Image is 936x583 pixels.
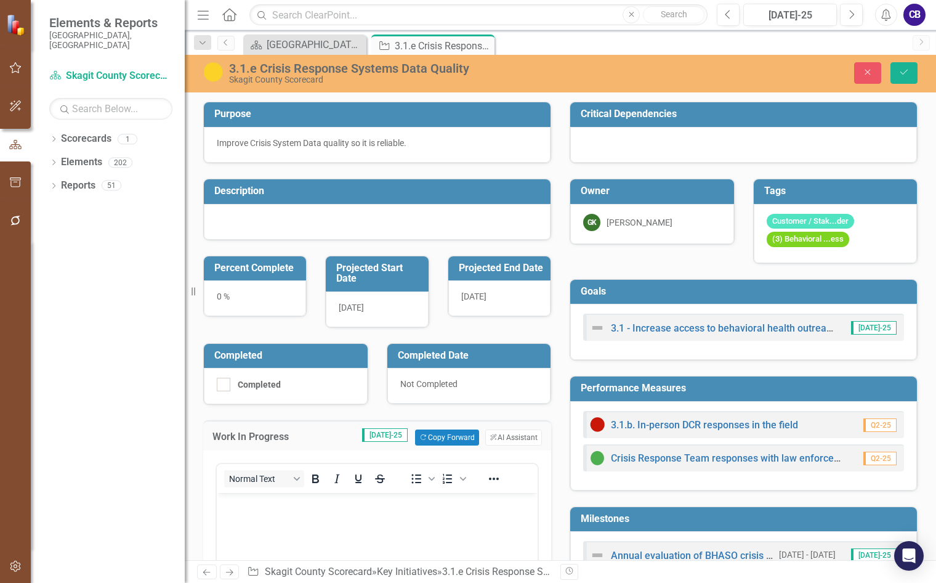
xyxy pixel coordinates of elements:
button: Italic [326,470,347,487]
img: On Target [590,450,605,465]
small: [GEOGRAPHIC_DATA], [GEOGRAPHIC_DATA] [49,30,172,51]
h3: Completed [214,350,361,361]
h3: Percent Complete [214,263,300,274]
h3: Description [214,185,544,197]
div: Not Completed [387,368,551,404]
div: 3.1.e Crisis Response Systems Data Quality [442,566,631,577]
small: [DATE] - [DATE] [779,549,836,561]
div: » » [247,565,551,579]
h3: Work In Progress [212,431,310,442]
img: ClearPoint Strategy [6,14,28,35]
h3: Owner [581,185,728,197]
div: [PERSON_NAME] [607,216,672,229]
a: Reports [61,179,95,193]
a: Elements [61,155,102,169]
span: Q2-25 [863,452,897,465]
h3: Goals [581,286,911,297]
span: (3) Behavioral ...ess [767,232,849,247]
div: Numbered list [437,470,468,487]
a: Key Initiatives [377,566,437,577]
div: Skagit County Scorecard [229,75,599,84]
button: Copy Forward [415,430,478,446]
h3: Tags [764,185,911,197]
h3: Completed Date [398,350,545,361]
img: Caution [203,62,223,82]
span: Search [661,9,687,19]
div: [GEOGRAPHIC_DATA] Page [267,37,363,52]
div: 1 [118,134,137,144]
div: [DATE]-25 [748,8,833,23]
input: Search ClearPoint... [249,4,708,26]
button: Reveal or hide additional toolbar items [483,470,504,487]
span: Customer / Stak...der [767,214,854,229]
a: Skagit County Scorecard [265,566,372,577]
span: [DATE] [339,303,364,312]
div: 0 % [204,280,306,316]
span: Normal Text [229,474,289,484]
a: Scorecards [61,132,111,146]
div: 202 [108,157,132,168]
h3: Milestones [581,513,911,524]
button: Block Normal Text [224,470,304,487]
span: [DATE] [461,291,486,301]
a: Crisis Response Team responses with law enforcement [611,452,857,464]
button: AI Assistant [485,430,542,446]
span: [DATE]-25 [851,321,897,335]
input: Search Below... [49,98,172,120]
div: 3.1.e Crisis Response Systems Data Quality [395,38,491,54]
button: Underline [348,470,369,487]
span: Elements & Reports [49,15,172,30]
button: Strikethrough [369,470,390,487]
div: 3.1.e Crisis Response Systems Data Quality [229,62,599,75]
a: [GEOGRAPHIC_DATA] Page [246,37,363,52]
div: 51 [102,181,121,191]
span: [DATE]-25 [362,428,408,442]
div: GK [583,214,600,231]
h3: Projected Start Date [336,263,422,284]
p: Improve Crisis System Data quality so it is reliable. [217,137,538,149]
img: Not Defined [590,548,605,563]
button: Search [643,6,704,23]
img: Not Defined [590,320,605,335]
h3: Purpose [214,108,544,120]
a: Skagit County Scorecard [49,69,172,83]
span: Q2-25 [863,418,897,432]
a: Annual evaluation of BHASO crisis data [611,550,786,561]
a: 3.1.b. In-person DCR responses in the field [611,419,798,431]
span: [DATE]-25 [851,548,897,562]
img: Below Plan [590,417,605,432]
div: Bullet list [406,470,437,487]
button: Bold [305,470,326,487]
div: Open Intercom Messenger [894,541,924,571]
h3: Projected End Date [459,263,544,274]
button: [DATE]-25 [743,4,837,26]
button: CB [903,4,926,26]
h3: Critical Dependencies [581,108,911,120]
h3: Performance Measures [581,383,911,394]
